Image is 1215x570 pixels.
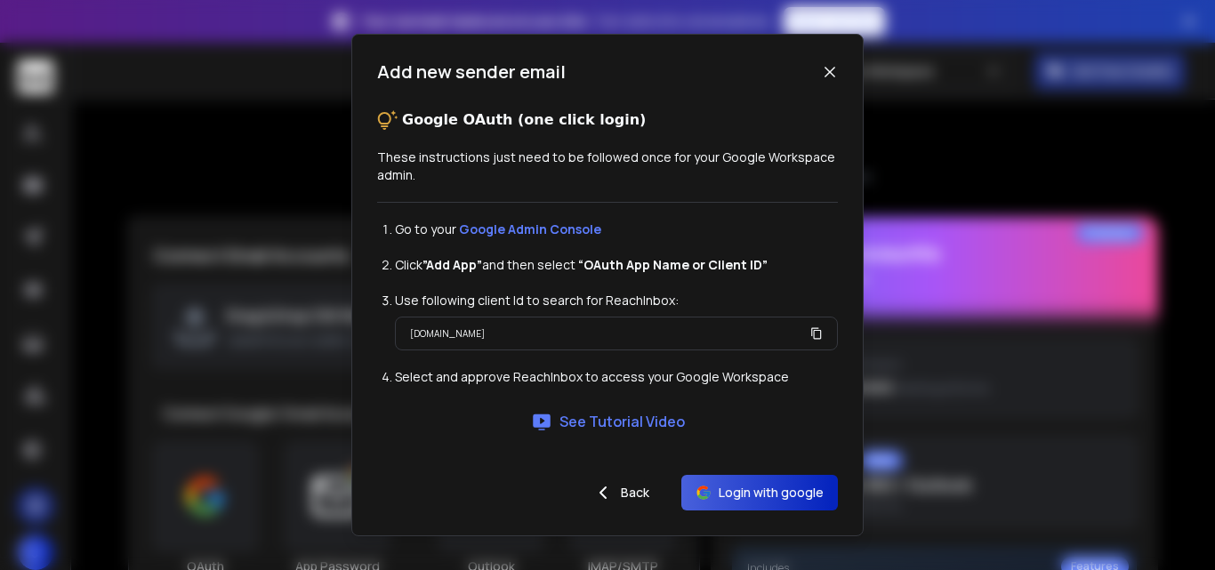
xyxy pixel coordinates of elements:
[578,256,768,273] strong: “OAuth App Name or Client ID”
[377,60,566,84] h1: Add new sender email
[377,109,398,131] img: tips
[531,411,685,432] a: See Tutorial Video
[459,221,601,237] a: Google Admin Console
[422,256,482,273] strong: ”Add App”
[395,368,838,386] li: Select and approve ReachInbox to access your Google Workspace
[410,325,485,342] p: [DOMAIN_NAME]
[395,221,838,238] li: Go to your
[377,149,838,184] p: These instructions just need to be followed once for your Google Workspace admin.
[402,109,646,131] p: Google OAuth (one click login)
[395,256,838,274] li: Click and then select
[681,475,838,510] button: Login with google
[578,475,664,510] button: Back
[395,292,838,309] li: Use following client Id to search for ReachInbox:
